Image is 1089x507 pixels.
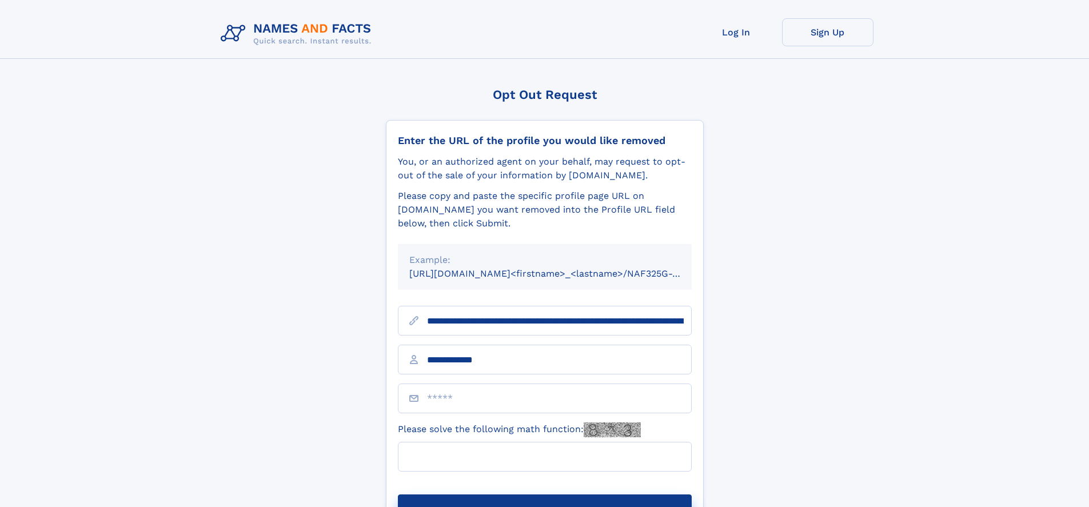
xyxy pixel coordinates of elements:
div: Enter the URL of the profile you would like removed [398,134,692,147]
div: Opt Out Request [386,87,704,102]
img: Logo Names and Facts [216,18,381,49]
label: Please solve the following math function: [398,422,641,437]
a: Sign Up [782,18,873,46]
div: Example: [409,253,680,267]
div: You, or an authorized agent on your behalf, may request to opt-out of the sale of your informatio... [398,155,692,182]
small: [URL][DOMAIN_NAME]<firstname>_<lastname>/NAF325G-xxxxxxxx [409,268,713,279]
div: Please copy and paste the specific profile page URL on [DOMAIN_NAME] you want removed into the Pr... [398,189,692,230]
a: Log In [691,18,782,46]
